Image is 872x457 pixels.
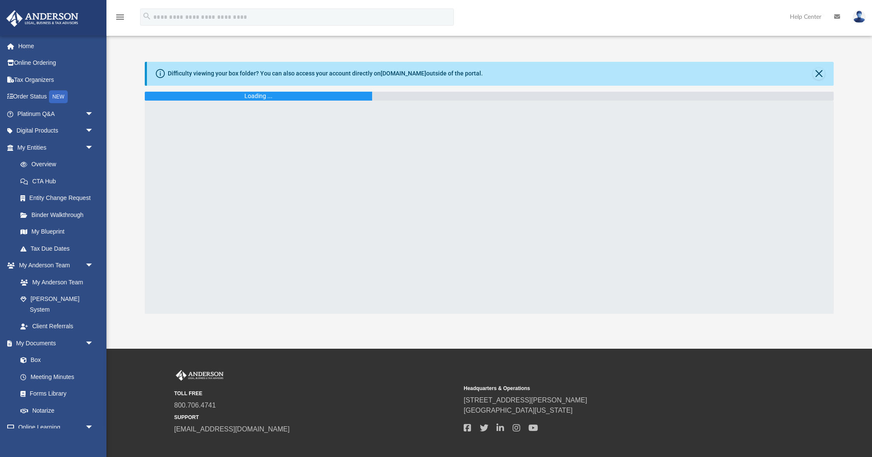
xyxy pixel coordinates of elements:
[6,122,106,139] a: Digital Productsarrow_drop_down
[85,105,102,123] span: arrow_drop_down
[115,12,125,22] i: menu
[174,370,225,381] img: Anderson Advisors Platinum Portal
[6,257,102,274] a: My Anderson Teamarrow_drop_down
[6,71,106,88] a: Tax Organizers
[12,173,106,190] a: CTA Hub
[12,352,98,369] a: Box
[6,105,106,122] a: Platinum Q&Aarrow_drop_down
[813,68,825,80] button: Close
[244,92,272,101] div: Loading ...
[85,419,102,437] span: arrow_drop_down
[85,335,102,352] span: arrow_drop_down
[142,12,152,21] i: search
[174,390,458,397] small: TOLL FREE
[12,291,102,318] a: [PERSON_NAME] System
[12,156,106,173] a: Overview
[4,10,81,27] img: Anderson Advisors Platinum Portal
[6,139,106,156] a: My Entitiesarrow_drop_down
[12,402,102,419] a: Notarize
[464,407,573,414] a: [GEOGRAPHIC_DATA][US_STATE]
[115,16,125,22] a: menu
[12,223,102,240] a: My Blueprint
[6,419,102,436] a: Online Learningarrow_drop_down
[12,190,106,207] a: Entity Change Request
[853,11,866,23] img: User Pic
[49,90,68,103] div: NEW
[168,69,483,78] div: Difficulty viewing your box folder? You can also access your account directly on outside of the p...
[464,396,587,404] a: [STREET_ADDRESS][PERSON_NAME]
[85,139,102,156] span: arrow_drop_down
[6,55,106,72] a: Online Ordering
[12,240,106,257] a: Tax Due Dates
[12,318,102,335] a: Client Referrals
[6,88,106,106] a: Order StatusNEW
[174,425,290,433] a: [EMAIL_ADDRESS][DOMAIN_NAME]
[174,414,458,421] small: SUPPORT
[381,70,426,77] a: [DOMAIN_NAME]
[174,402,216,409] a: 800.706.4741
[6,335,102,352] a: My Documentsarrow_drop_down
[6,38,106,55] a: Home
[85,257,102,275] span: arrow_drop_down
[85,122,102,140] span: arrow_drop_down
[12,274,98,291] a: My Anderson Team
[12,385,98,402] a: Forms Library
[12,206,106,223] a: Binder Walkthrough
[12,368,102,385] a: Meeting Minutes
[464,385,747,392] small: Headquarters & Operations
